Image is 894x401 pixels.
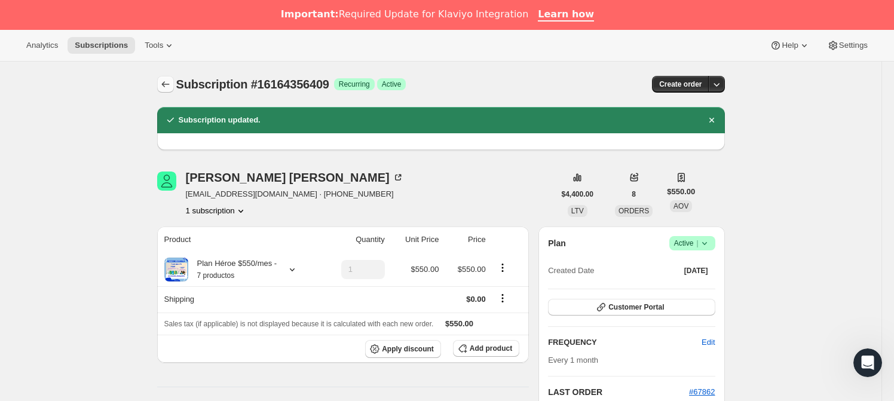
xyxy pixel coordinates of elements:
span: Customer Portal [608,302,664,312]
span: $550.00 [667,186,695,198]
span: LORENA GAONA MCKELLIGAN [157,172,176,191]
div: [PERSON_NAME] [PERSON_NAME] [186,172,404,183]
h2: Subscription updated. [179,114,261,126]
th: Unit Price [388,226,443,253]
span: $550.00 [445,319,473,328]
b: Important: [281,8,339,20]
span: Add product [470,344,512,353]
span: Recurring [339,79,370,89]
div: Plan Héroe $550/mes - [188,258,277,281]
h2: FREQUENCY [548,336,702,348]
button: Product actions [493,261,512,274]
span: Sales tax (if applicable) is not displayed because it is calculated with each new order. [164,320,434,328]
button: #67862 [689,386,715,398]
span: $4,400.00 [562,189,593,199]
th: Shipping [157,286,321,313]
span: AOV [673,202,688,210]
span: Subscription #16164356409 [176,78,329,91]
span: Analytics [26,41,58,50]
span: Every 1 month [548,356,598,365]
span: | [696,238,698,248]
button: Subscriptions [157,76,174,93]
span: Active [382,79,402,89]
button: Edit [694,333,722,352]
span: $0.00 [466,295,486,304]
button: Dismiss notification [703,112,720,128]
button: Tools [137,37,182,54]
span: Active [674,237,711,249]
span: 8 [632,189,636,199]
button: [DATE] [677,262,715,279]
span: [EMAIL_ADDRESS][DOMAIN_NAME] · [PHONE_NUMBER] [186,188,404,200]
button: Add product [453,340,519,357]
button: Analytics [19,37,65,54]
h2: LAST ORDER [548,386,689,398]
button: Customer Portal [548,299,715,316]
button: Shipping actions [493,292,512,305]
span: LTV [571,207,584,215]
span: Tools [145,41,163,50]
span: Create order [659,79,702,89]
button: Settings [820,37,875,54]
th: Price [442,226,489,253]
iframe: Intercom live chat [853,348,882,377]
button: Help [763,37,817,54]
h2: Plan [548,237,566,249]
th: Product [157,226,321,253]
span: $550.00 [411,265,439,274]
span: [DATE] [684,266,708,276]
a: Learn how [538,8,594,22]
span: ORDERS [619,207,649,215]
span: Help [782,41,798,50]
span: Edit [702,336,715,348]
small: 7 productos [197,271,235,280]
span: Settings [839,41,868,50]
button: $4,400.00 [555,186,601,203]
a: #67862 [689,387,715,396]
img: product img [164,258,188,281]
button: Create order [652,76,709,93]
button: Subscriptions [68,37,135,54]
th: Quantity [321,226,388,253]
div: Required Update for Klaviyo Integration [281,8,528,20]
span: Created Date [548,265,594,277]
span: Subscriptions [75,41,128,50]
span: $550.00 [458,265,486,274]
span: Apply discount [382,344,434,354]
button: 8 [624,186,643,203]
button: Product actions [186,205,247,217]
button: Apply discount [365,340,441,358]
